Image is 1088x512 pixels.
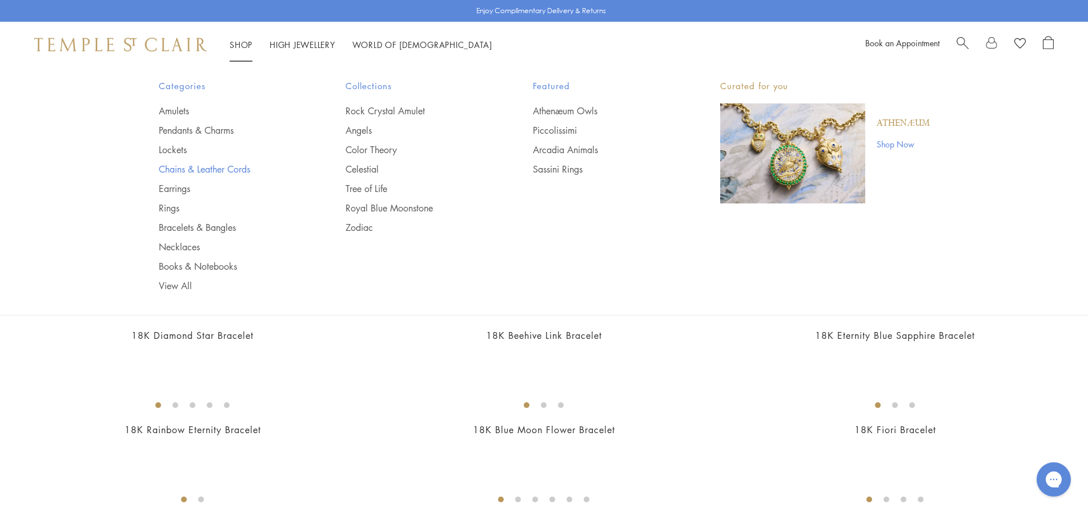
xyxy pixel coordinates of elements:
[1031,458,1077,501] iframe: Gorgias live chat messenger
[352,39,492,50] a: World of [DEMOGRAPHIC_DATA]World of [DEMOGRAPHIC_DATA]
[854,423,936,436] a: 18K Fiori Bracelet
[533,124,675,137] a: Piccolissimi
[957,36,969,53] a: Search
[159,124,300,137] a: Pendants & Charms
[159,221,300,234] a: Bracelets & Bangles
[346,143,487,156] a: Color Theory
[533,163,675,175] a: Sassini Rings
[1043,36,1054,53] a: Open Shopping Bag
[346,79,487,93] span: Collections
[131,329,254,342] a: 18K Diamond Star Bracelet
[1014,36,1026,53] a: View Wishlist
[533,143,675,156] a: Arcadia Animals
[877,117,930,130] a: Athenæum
[346,163,487,175] a: Celestial
[473,423,615,436] a: 18K Blue Moon Flower Bracelet
[159,163,300,175] a: Chains & Leather Cords
[533,79,675,93] span: Featured
[346,221,487,234] a: Zodiac
[159,260,300,273] a: Books & Notebooks
[533,105,675,117] a: Athenæum Owls
[865,37,940,49] a: Book an Appointment
[159,182,300,195] a: Earrings
[346,105,487,117] a: Rock Crystal Amulet
[877,138,930,150] a: Shop Now
[230,38,492,52] nav: Main navigation
[270,39,335,50] a: High JewelleryHigh Jewellery
[486,329,602,342] a: 18K Beehive Link Bracelet
[159,79,300,93] span: Categories
[159,143,300,156] a: Lockets
[230,39,252,50] a: ShopShop
[476,5,606,17] p: Enjoy Complimentary Delivery & Returns
[34,38,207,51] img: Temple St. Clair
[346,124,487,137] a: Angels
[346,202,487,214] a: Royal Blue Moonstone
[159,241,300,253] a: Necklaces
[159,202,300,214] a: Rings
[125,423,261,436] a: 18K Rainbow Eternity Bracelet
[159,105,300,117] a: Amulets
[346,182,487,195] a: Tree of Life
[815,329,975,342] a: 18K Eternity Blue Sapphire Bracelet
[720,79,930,93] p: Curated for you
[159,279,300,292] a: View All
